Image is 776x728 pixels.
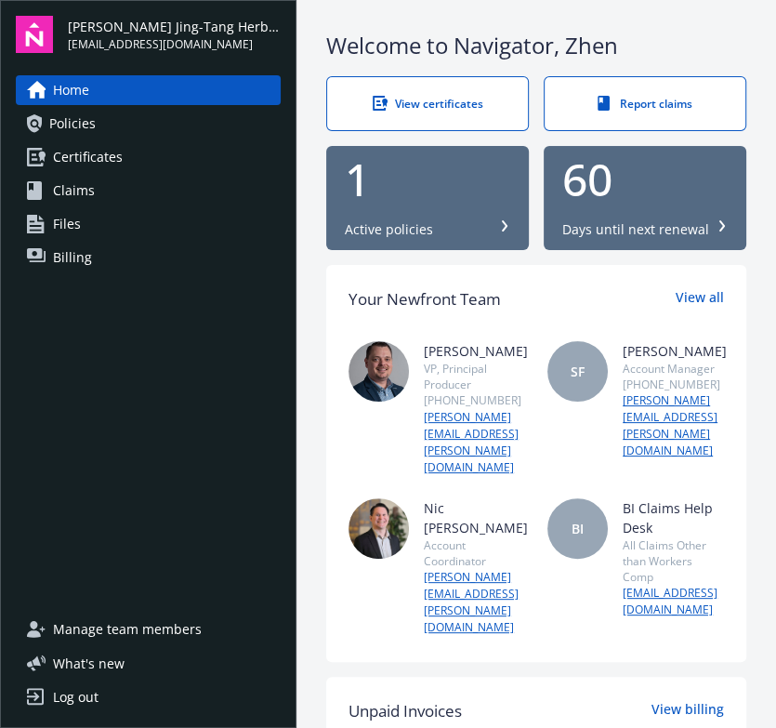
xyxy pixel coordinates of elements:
[53,243,92,272] span: Billing
[349,498,409,559] img: photo
[349,287,501,311] div: Your Newfront Team
[16,615,281,644] a: Manage team members
[53,682,99,712] div: Log out
[623,585,724,618] a: [EMAIL_ADDRESS][DOMAIN_NAME]
[345,220,433,239] div: Active policies
[424,341,528,361] div: [PERSON_NAME]
[53,75,89,105] span: Home
[53,176,95,205] span: Claims
[326,30,746,61] div: Welcome to Navigator , Zhen
[544,146,746,250] button: 60Days until next renewal
[364,96,491,112] div: View certificates
[16,16,53,53] img: navigator-logo.svg
[572,519,584,538] span: BI
[623,377,727,392] div: [PHONE_NUMBER]
[326,146,529,250] button: 1Active policies
[49,109,96,139] span: Policies
[544,76,746,131] a: Report claims
[676,287,724,311] a: View all
[53,615,202,644] span: Manage team members
[424,498,528,537] div: Nic [PERSON_NAME]
[326,76,529,131] a: View certificates
[16,75,281,105] a: Home
[623,498,724,537] div: BI Claims Help Desk
[16,209,281,239] a: Files
[424,361,528,392] div: VP, Principal Producer
[562,157,728,202] div: 60
[16,176,281,205] a: Claims
[68,17,281,36] span: [PERSON_NAME] Jing-Tang Herbal, Inc.
[68,36,281,53] span: [EMAIL_ADDRESS][DOMAIN_NAME]
[68,16,281,53] button: [PERSON_NAME] Jing-Tang Herbal, Inc.[EMAIL_ADDRESS][DOMAIN_NAME]
[582,96,708,112] div: Report claims
[53,209,81,239] span: Files
[53,654,125,673] span: What ' s new
[16,654,154,673] button: What's new
[424,569,528,636] a: [PERSON_NAME][EMAIL_ADDRESS][PERSON_NAME][DOMAIN_NAME]
[651,699,724,723] a: View billing
[16,243,281,272] a: Billing
[623,392,727,459] a: [PERSON_NAME][EMAIL_ADDRESS][PERSON_NAME][DOMAIN_NAME]
[345,157,510,202] div: 1
[424,537,528,569] div: Account Coordinator
[349,699,462,723] span: Unpaid Invoices
[53,142,123,172] span: Certificates
[623,361,727,377] div: Account Manager
[16,142,281,172] a: Certificates
[623,341,727,361] div: [PERSON_NAME]
[424,409,528,476] a: [PERSON_NAME][EMAIL_ADDRESS][PERSON_NAME][DOMAIN_NAME]
[562,220,709,239] div: Days until next renewal
[623,537,724,585] div: All Claims Other than Workers Comp
[16,109,281,139] a: Policies
[571,362,585,381] span: SF
[349,341,409,402] img: photo
[424,392,528,408] div: [PHONE_NUMBER]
